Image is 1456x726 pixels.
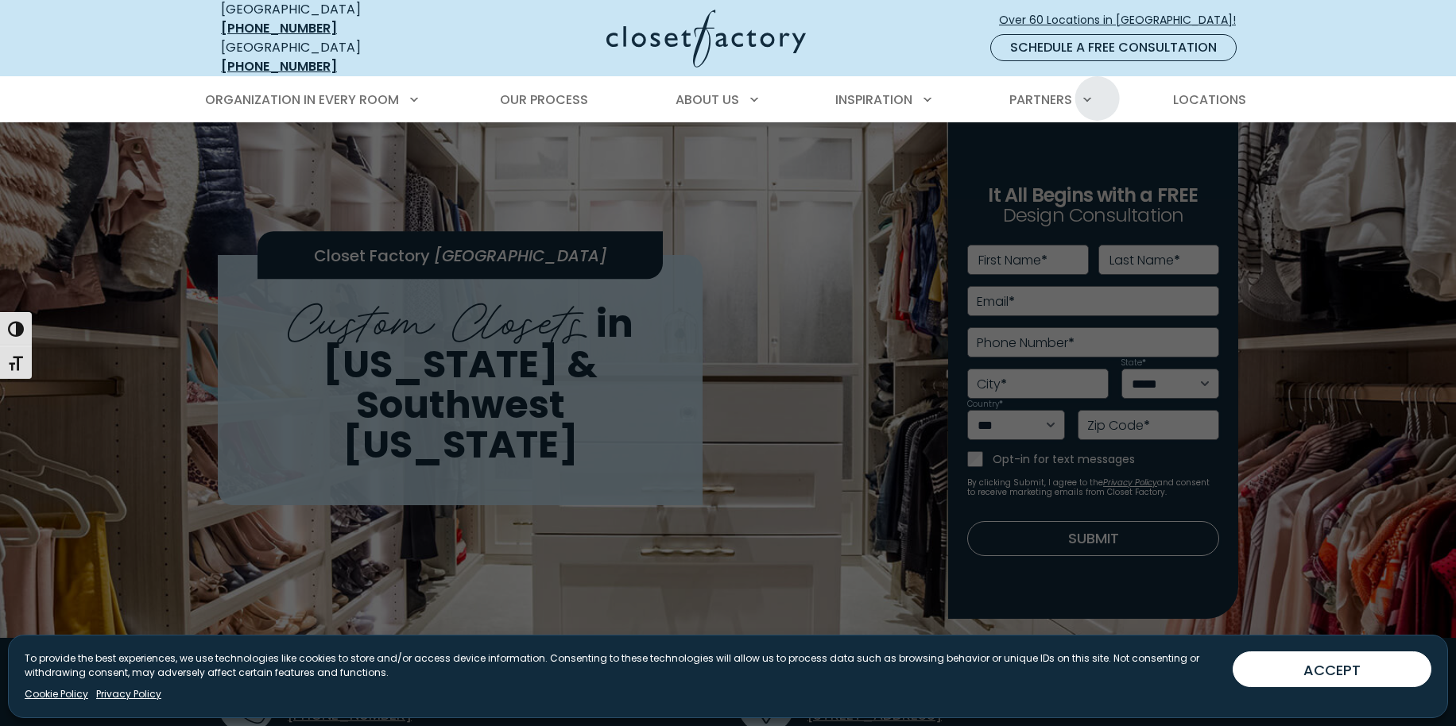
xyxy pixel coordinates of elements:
span: Our Process [500,91,588,109]
a: [PHONE_NUMBER] [221,57,337,75]
span: Locations [1173,91,1246,109]
span: Inspiration [835,91,912,109]
p: To provide the best experiences, we use technologies like cookies to store and/or access device i... [25,651,1220,680]
a: Over 60 Locations in [GEOGRAPHIC_DATA]! [998,6,1249,34]
nav: Primary Menu [194,78,1262,122]
div: [GEOGRAPHIC_DATA] [221,38,451,76]
a: Privacy Policy [96,687,161,701]
span: Organization in Every Room [205,91,399,109]
a: [PHONE_NUMBER] [221,19,337,37]
a: Cookie Policy [25,687,88,701]
span: Over 60 Locations in [GEOGRAPHIC_DATA]! [999,12,1249,29]
span: Partners [1009,91,1072,109]
img: Closet Factory Logo [606,10,806,68]
a: Schedule a Free Consultation [990,34,1237,61]
button: ACCEPT [1233,651,1431,687]
span: About Us [676,91,739,109]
